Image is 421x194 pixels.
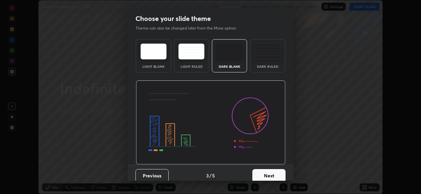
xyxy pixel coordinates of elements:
[212,172,215,179] h4: 5
[178,65,205,68] div: Light Ruled
[135,14,211,23] h2: Choose your slide theme
[178,44,205,59] img: lightRuledTheme.5fabf969.svg
[135,25,243,31] p: Theme can also be changed later from the More option
[254,44,281,59] img: darkRuledTheme.de295e13.svg
[136,80,286,165] img: darkThemeBanner.d06ce4a2.svg
[252,169,286,182] button: Next
[135,169,169,182] button: Previous
[216,65,243,68] div: Dark Blank
[216,44,243,59] img: darkTheme.f0cc69e5.svg
[210,172,211,179] h4: /
[140,44,167,59] img: lightTheme.e5ed3b09.svg
[206,172,209,179] h4: 3
[254,65,281,68] div: Dark Ruled
[140,65,167,68] div: Light Blank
